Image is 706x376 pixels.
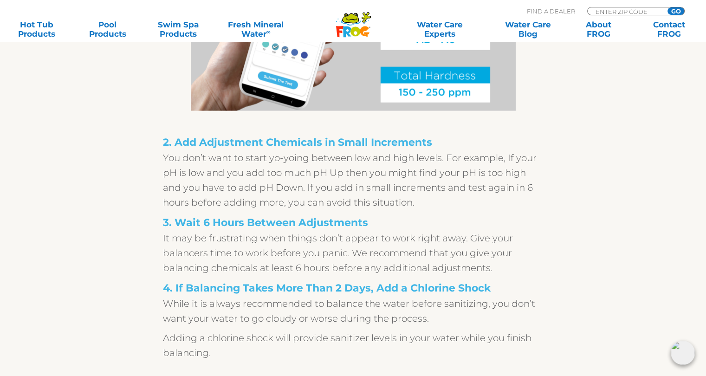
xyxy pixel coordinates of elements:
strong: 4. If Balancing Takes More Than 2 Days, Add a Chlorine Shock [163,282,491,294]
a: ContactFROG [642,20,697,39]
p: You don’t want to start yo-yoing between low and high levels. For example, If your pH is low and ... [163,150,544,210]
p: Find A Dealer [527,7,575,15]
p: While it is always recommended to balance the water before sanitizing, you don’t want your water ... [163,296,544,326]
a: Water CareExperts [395,20,485,39]
p: Adding a chlorine shock will provide sanitizer levels in your water while you finish balancing. [163,331,544,360]
a: Swim SpaProducts [151,20,206,39]
strong: 3. Wait 6 Hours Between Adjustments [163,216,368,229]
img: openIcon [671,341,695,365]
input: GO [667,7,684,15]
a: Water CareBlog [500,20,555,39]
p: It may be frustrating when things don’t appear to work right away. Give your balancers time to wo... [163,231,544,275]
a: AboutFROG [571,20,626,39]
a: Hot TubProducts [9,20,64,39]
input: Zip Code Form [595,7,657,15]
sup: ∞ [266,28,270,35]
strong: 2. Add Adjustment Chemicals in Small Increments [163,136,432,149]
a: PoolProducts [80,20,135,39]
a: Fresh MineralWater∞ [221,20,290,39]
